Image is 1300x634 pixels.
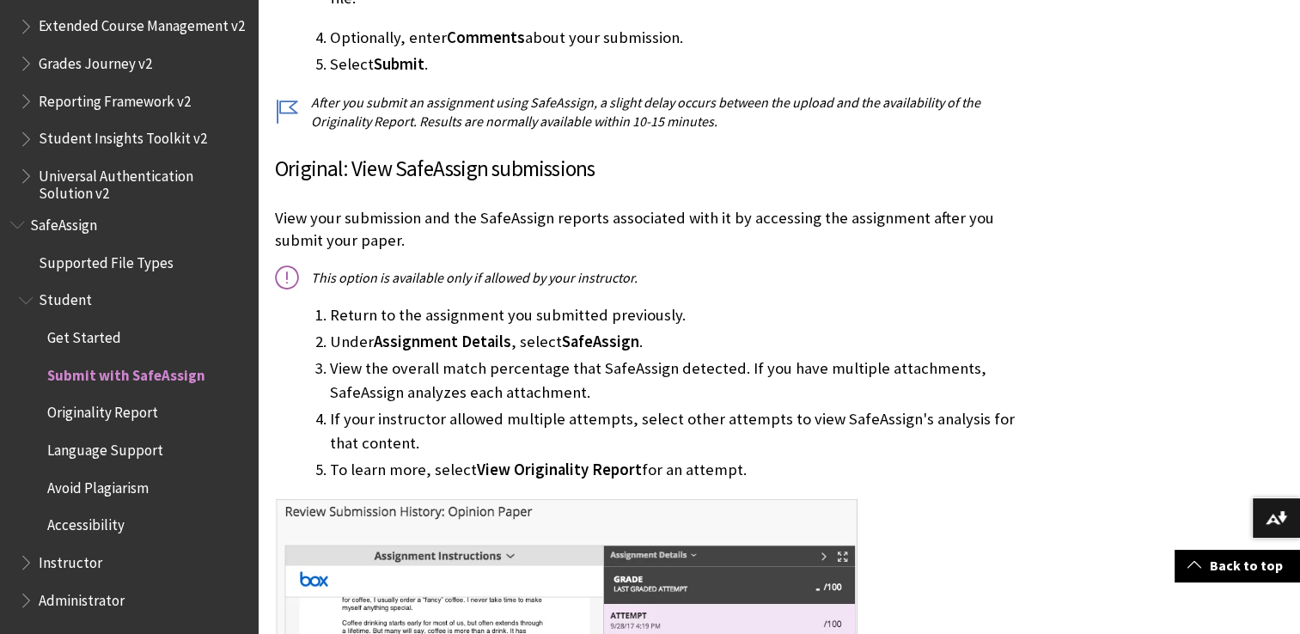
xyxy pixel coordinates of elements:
[47,323,121,346] span: Get Started
[562,332,639,351] span: SafeAssign
[275,93,1028,131] p: After you submit an assignment using SafeAssign, a slight delay occurs between the upload and the...
[330,458,1028,482] li: To learn more, select for an attempt.
[39,286,92,309] span: Student
[330,330,1028,354] li: Under , select .
[39,12,245,35] span: Extended Course Management v2
[47,511,125,534] span: Accessibility
[47,436,163,459] span: Language Support
[330,357,1028,405] li: View the overall match percentage that SafeAssign detected. If you have multiple attachments, Saf...
[330,303,1028,327] li: Return to the assignment you submitted previously.
[47,473,149,497] span: Avoid Plagiarism
[275,268,1028,287] p: This option is available only if allowed by your instructor.
[39,248,174,271] span: Supported File Types
[39,125,207,148] span: Student Insights Toolkit v2
[39,586,125,609] span: Administrator
[374,332,511,351] span: Assignment Details
[330,26,1028,50] li: Optionally, enter about your submission.
[477,460,642,479] span: View Originality Report
[47,399,158,422] span: Originality Report
[47,361,205,384] span: Submit with SafeAssign
[447,27,525,47] span: Comments
[330,52,1028,76] li: Select .
[39,162,246,202] span: Universal Authentication Solution v2
[39,87,191,110] span: Reporting Framework v2
[30,210,97,234] span: SafeAssign
[39,548,102,571] span: Instructor
[275,207,1028,252] p: View your submission and the SafeAssign reports associated with it by accessing the assignment af...
[39,49,152,72] span: Grades Journey v2
[10,210,247,614] nav: Book outline for Blackboard SafeAssign
[275,153,1028,186] h3: Original: View SafeAssign submissions
[330,407,1028,455] li: If your instructor allowed multiple attempts, select other attempts to view SafeAssign's analysis...
[374,54,424,74] span: Submit
[1175,550,1300,582] a: Back to top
